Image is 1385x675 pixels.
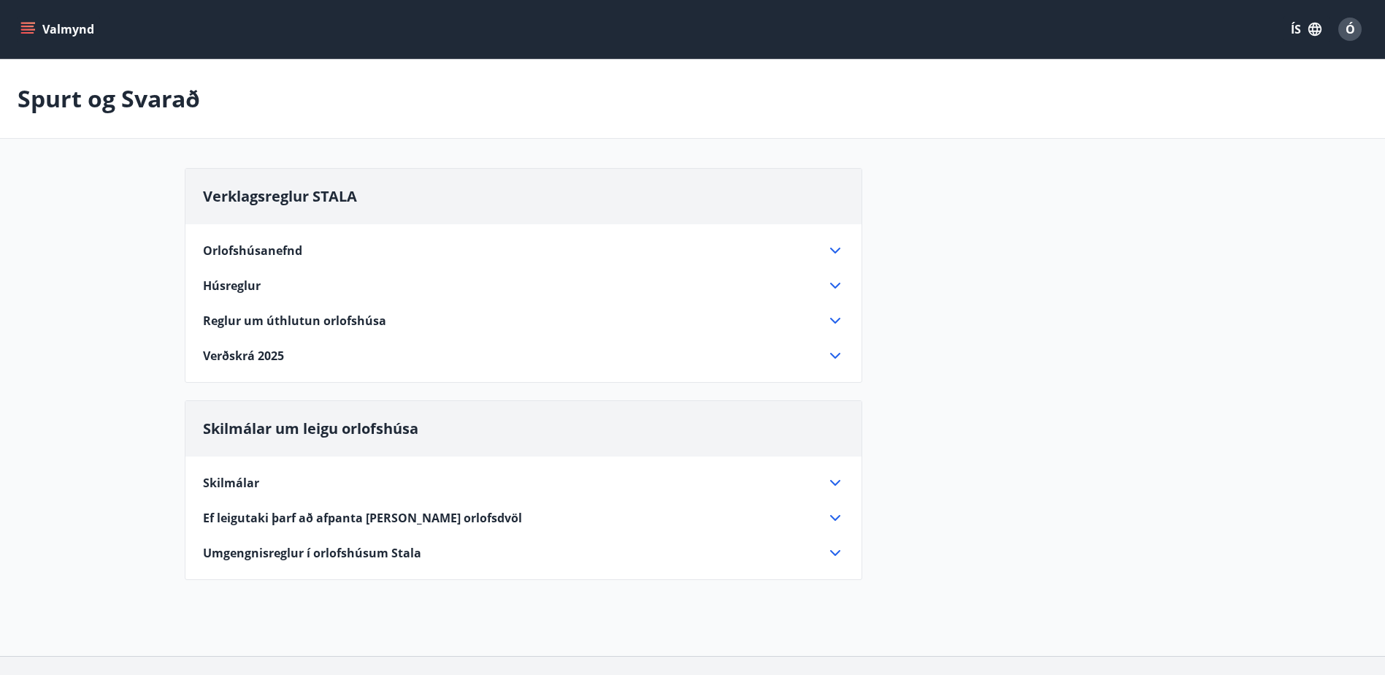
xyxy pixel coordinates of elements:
[203,243,302,259] span: Orlofshúsanefnd
[203,544,844,562] div: Umgengnisreglur í orlofshúsum Stala
[203,474,844,492] div: Skilmálar
[1332,12,1367,47] button: Ó
[203,312,844,329] div: Reglur um úthlutun orlofshúsa
[203,242,844,259] div: Orlofshúsanefnd
[203,186,357,206] span: Verklagsreglur STALA
[203,419,418,438] span: Skilmálar um leigu orlofshúsa
[18,16,100,42] button: menu
[203,545,421,561] span: Umgengnisreglur í orlofshúsum Stala
[203,347,844,365] div: Verðskrá 2025
[203,510,522,526] span: Ef leigutaki þarf að afpanta [PERSON_NAME] orlofsdvöl
[1346,21,1355,37] span: Ó
[18,83,200,115] p: Spurt og Svarað
[203,277,844,294] div: Húsreglur
[203,348,284,364] span: Verðskrá 2025
[203,313,386,329] span: Reglur um úthlutun orlofshúsa
[1283,16,1330,42] button: ÍS
[203,475,259,491] span: Skilmálar
[203,509,844,527] div: Ef leigutaki þarf að afpanta [PERSON_NAME] orlofsdvöl
[203,278,261,294] span: Húsreglur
